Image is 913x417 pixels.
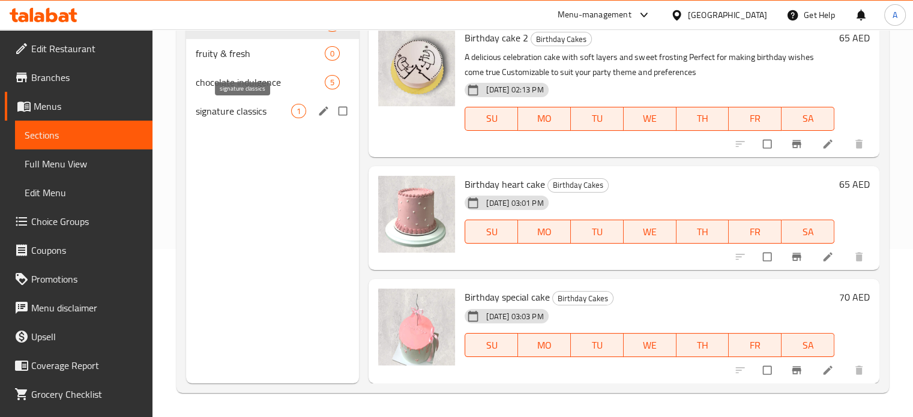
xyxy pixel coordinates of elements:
[571,333,624,357] button: TU
[31,272,143,286] span: Promotions
[558,8,631,22] div: Menu-management
[676,333,729,357] button: TH
[782,107,834,131] button: SA
[5,293,152,322] a: Menu disclaimer
[783,131,812,157] button: Branch-specific-item
[624,333,676,357] button: WE
[576,110,619,127] span: TU
[316,103,334,119] button: edit
[756,245,781,268] span: Select to update
[325,75,340,89] div: items
[518,333,571,357] button: MO
[893,8,897,22] span: A
[292,106,306,117] span: 1
[15,121,152,149] a: Sections
[196,75,325,89] span: chocolate indulgence
[465,50,834,80] p: A delicious celebration cake with soft layers and sweet frosting Perfect for making birthday wish...
[465,288,550,306] span: Birthday special cake
[465,107,518,131] button: SU
[31,387,143,401] span: Grocery Checklist
[729,333,782,357] button: FR
[518,220,571,244] button: MO
[846,357,875,383] button: delete
[756,133,781,155] span: Select to update
[756,359,781,382] span: Select to update
[325,77,339,88] span: 5
[552,291,613,305] div: Birthday Cakes
[822,364,836,376] a: Edit menu item
[31,214,143,229] span: Choice Groups
[378,176,455,253] img: Birthday heart cake
[465,29,528,47] span: Birthday cake 2
[839,289,870,305] h6: 70 AED
[465,175,545,193] span: Birthday heart cake
[786,223,830,241] span: SA
[839,176,870,193] h6: 65 AED
[523,110,566,127] span: MO
[5,63,152,92] a: Branches
[786,110,830,127] span: SA
[676,107,729,131] button: TH
[5,265,152,293] a: Promotions
[465,333,518,357] button: SU
[5,92,152,121] a: Menus
[481,311,548,322] span: [DATE] 03:03 PM
[465,220,518,244] button: SU
[531,32,592,46] div: Birthday Cakes
[628,337,672,354] span: WE
[681,223,725,241] span: TH
[325,46,340,61] div: items
[782,220,834,244] button: SA
[31,358,143,373] span: Coverage Report
[782,333,834,357] button: SA
[786,337,830,354] span: SA
[196,46,325,61] span: fruity & fresh
[5,380,152,409] a: Grocery Checklist
[31,301,143,315] span: Menu disclaimer
[186,39,360,68] div: fruity & fresh0
[523,223,566,241] span: MO
[5,322,152,351] a: Upsell
[31,41,143,56] span: Edit Restaurant
[5,351,152,380] a: Coverage Report
[15,149,152,178] a: Full Menu View
[571,107,624,131] button: TU
[470,110,513,127] span: SU
[5,207,152,236] a: Choice Groups
[518,107,571,131] button: MO
[624,220,676,244] button: WE
[576,223,619,241] span: TU
[196,104,292,118] span: signature classics
[31,70,143,85] span: Branches
[846,244,875,270] button: delete
[547,178,609,193] div: Birthday Cakes
[628,110,672,127] span: WE
[681,337,725,354] span: TH
[378,289,455,365] img: Birthday special cake
[186,5,360,130] nav: Menu sections
[470,223,513,241] span: SU
[734,110,777,127] span: FR
[481,84,548,95] span: [DATE] 02:13 PM
[624,107,676,131] button: WE
[628,223,672,241] span: WE
[481,197,548,209] span: [DATE] 03:01 PM
[681,110,725,127] span: TH
[839,29,870,46] h6: 65 AED
[25,185,143,200] span: Edit Menu
[325,48,339,59] span: 0
[729,107,782,131] button: FR
[5,236,152,265] a: Coupons
[34,99,143,113] span: Menus
[553,292,613,305] span: Birthday Cakes
[15,178,152,207] a: Edit Menu
[31,243,143,257] span: Coupons
[576,337,619,354] span: TU
[25,157,143,171] span: Full Menu View
[571,220,624,244] button: TU
[470,337,513,354] span: SU
[783,357,812,383] button: Branch-specific-item
[378,29,455,106] img: Birthday cake 2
